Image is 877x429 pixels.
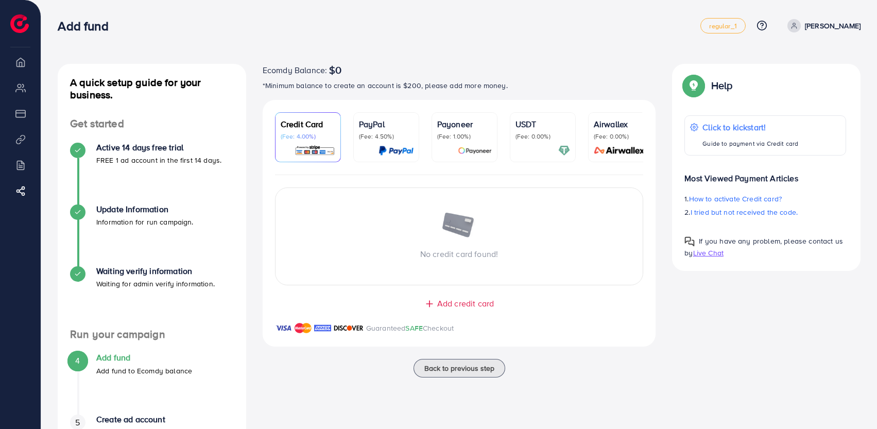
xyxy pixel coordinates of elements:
h4: Add fund [96,353,192,363]
img: Popup guide [684,236,695,247]
p: (Fee: 0.00%) [594,132,648,141]
span: $0 [329,64,341,76]
li: Update Information [58,204,246,266]
img: brand [314,322,331,334]
p: (Fee: 1.00%) [437,132,492,141]
li: Active 14 days free trial [58,143,246,204]
img: card [379,145,414,157]
img: card [591,145,648,157]
img: brand [295,322,312,334]
p: Waiting for admin verify information. [96,278,215,290]
p: (Fee: 4.50%) [359,132,414,141]
span: How to activate Credit card? [689,194,782,204]
span: Live Chat [693,248,724,258]
h4: Active 14 days free trial [96,143,221,152]
button: Back to previous step [414,359,505,377]
span: I tried but not received the code. [691,207,798,217]
a: regular_1 [700,18,745,33]
p: Guaranteed Checkout [366,322,454,334]
img: brand [275,322,292,334]
span: Back to previous step [424,363,494,373]
img: card [458,145,492,157]
li: Add fund [58,353,246,415]
p: 1. [684,193,846,205]
p: Most Viewed Payment Articles [684,164,846,184]
h4: Create ad account [96,415,234,424]
h4: A quick setup guide for your business. [58,76,246,101]
h3: Add fund [58,19,116,33]
span: regular_1 [709,23,736,29]
p: Airwallex [594,118,648,130]
p: FREE 1 ad account in the first 14 days. [96,154,221,166]
p: Click to kickstart! [702,121,798,133]
p: Guide to payment via Credit card [702,138,798,150]
h4: Waiting verify information [96,266,215,276]
li: Waiting verify information [58,266,246,328]
p: Payoneer [437,118,492,130]
h4: Run your campaign [58,328,246,341]
p: USDT [515,118,570,130]
img: card [295,145,335,157]
img: card [558,145,570,157]
p: Help [711,79,733,92]
h4: Update Information [96,204,194,214]
p: Information for run campaign. [96,216,194,228]
img: Popup guide [684,76,703,95]
span: Ecomdy Balance: [263,64,327,76]
p: Credit Card [281,118,335,130]
span: Add credit card [437,298,494,310]
p: Add fund to Ecomdy balance [96,365,192,377]
p: (Fee: 4.00%) [281,132,335,141]
p: (Fee: 0.00%) [515,132,570,141]
img: logo [10,14,29,33]
p: 2. [684,206,846,218]
a: [PERSON_NAME] [783,19,861,32]
p: [PERSON_NAME] [805,20,861,32]
img: brand [334,322,364,334]
span: 4 [75,355,80,367]
h4: Get started [58,117,246,130]
span: SAFE [405,323,423,333]
p: *Minimum balance to create an account is $200, please add more money. [263,79,656,92]
span: If you have any problem, please contact us by [684,236,843,258]
p: PayPal [359,118,414,130]
span: 5 [75,417,80,428]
